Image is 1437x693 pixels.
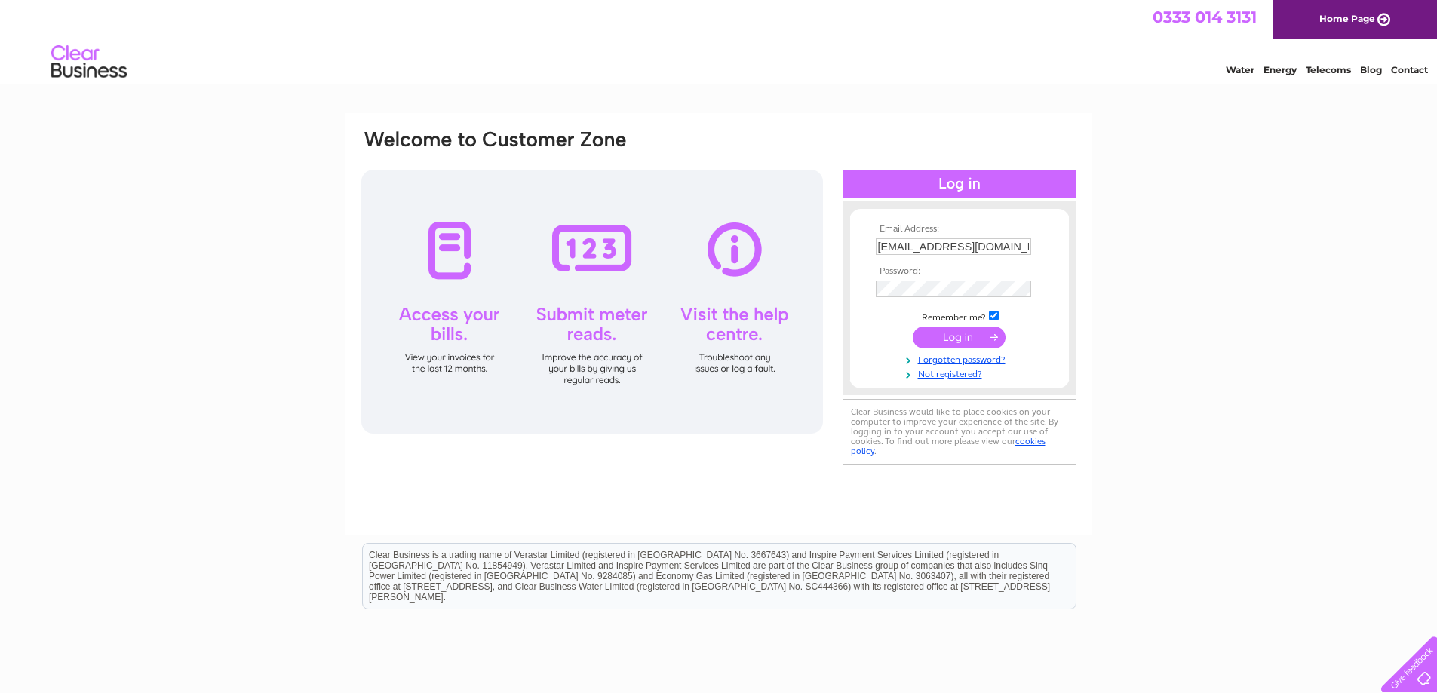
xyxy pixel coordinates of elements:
[51,39,127,85] img: logo.png
[851,436,1046,456] a: cookies policy
[1226,64,1254,75] a: Water
[1264,64,1297,75] a: Energy
[913,327,1006,348] input: Submit
[363,8,1076,73] div: Clear Business is a trading name of Verastar Limited (registered in [GEOGRAPHIC_DATA] No. 3667643...
[872,308,1047,324] td: Remember me?
[872,224,1047,235] th: Email Address:
[1360,64,1382,75] a: Blog
[1153,8,1257,26] a: 0333 014 3131
[876,366,1047,380] a: Not registered?
[872,266,1047,277] th: Password:
[876,351,1047,366] a: Forgotten password?
[1391,64,1428,75] a: Contact
[843,399,1076,465] div: Clear Business would like to place cookies on your computer to improve your experience of the sit...
[1306,64,1351,75] a: Telecoms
